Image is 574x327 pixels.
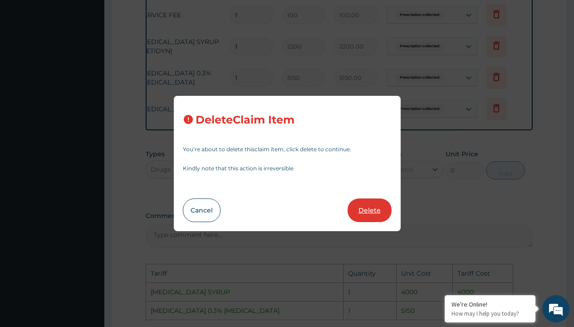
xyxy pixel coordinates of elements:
[183,198,221,222] button: Cancel
[5,225,173,257] textarea: Type your message and hit 'Enter'
[451,300,529,308] div: We're Online!
[149,5,171,26] div: Minimize live chat window
[348,198,392,222] button: Delete
[183,166,392,171] p: Kindly note that this action is irreversible
[196,114,294,126] h3: Delete Claim Item
[451,310,529,317] p: How may I help you today?
[183,147,392,152] p: You’re about to delete this claim item , click delete to continue.
[47,51,152,63] div: Chat with us now
[17,45,37,68] img: d_794563401_company_1708531726252_794563401
[53,103,125,194] span: We're online!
